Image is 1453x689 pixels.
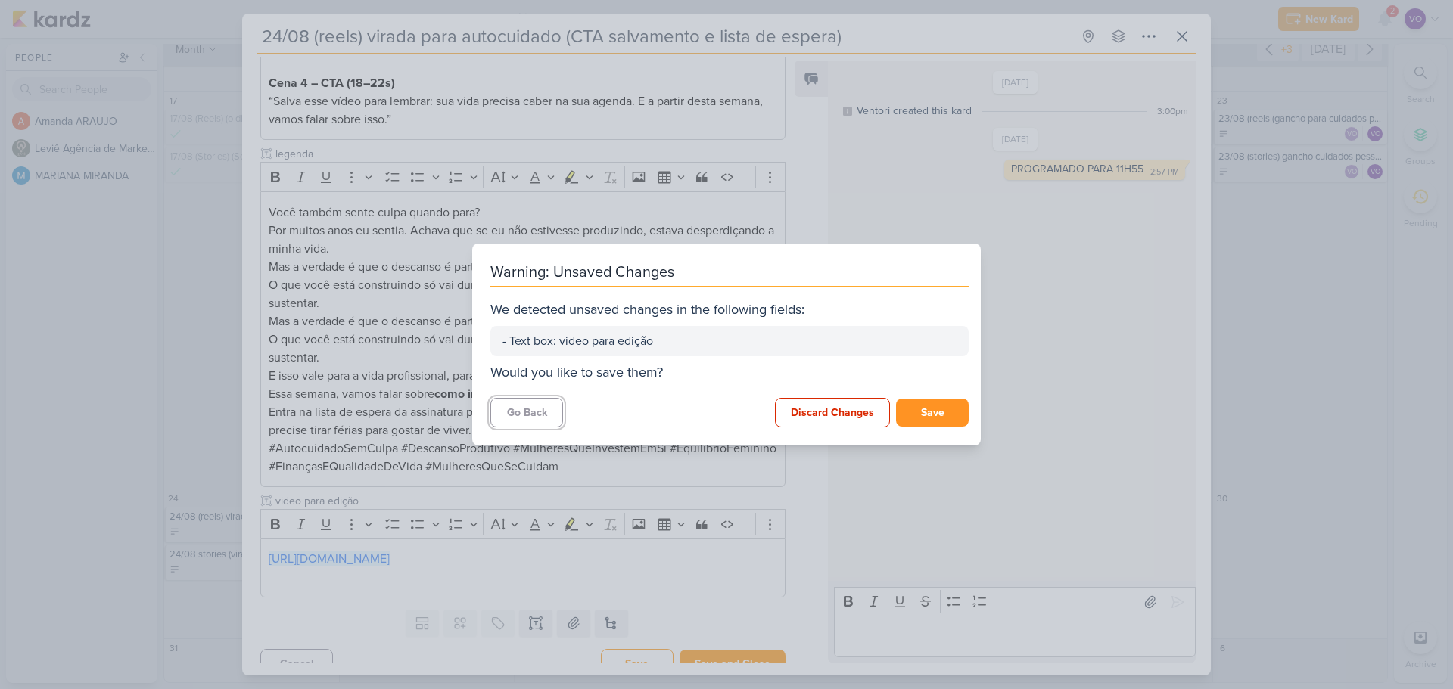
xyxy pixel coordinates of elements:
[490,299,969,320] div: We detected unsaved changes in the following fields:
[490,262,969,287] div: Warning: Unsaved Changes
[502,332,957,350] div: - Text box: video para edição
[490,362,969,383] div: Would you like to save them?
[896,399,969,427] button: Save
[490,398,563,427] button: Go Back
[775,398,890,427] button: Discard Changes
